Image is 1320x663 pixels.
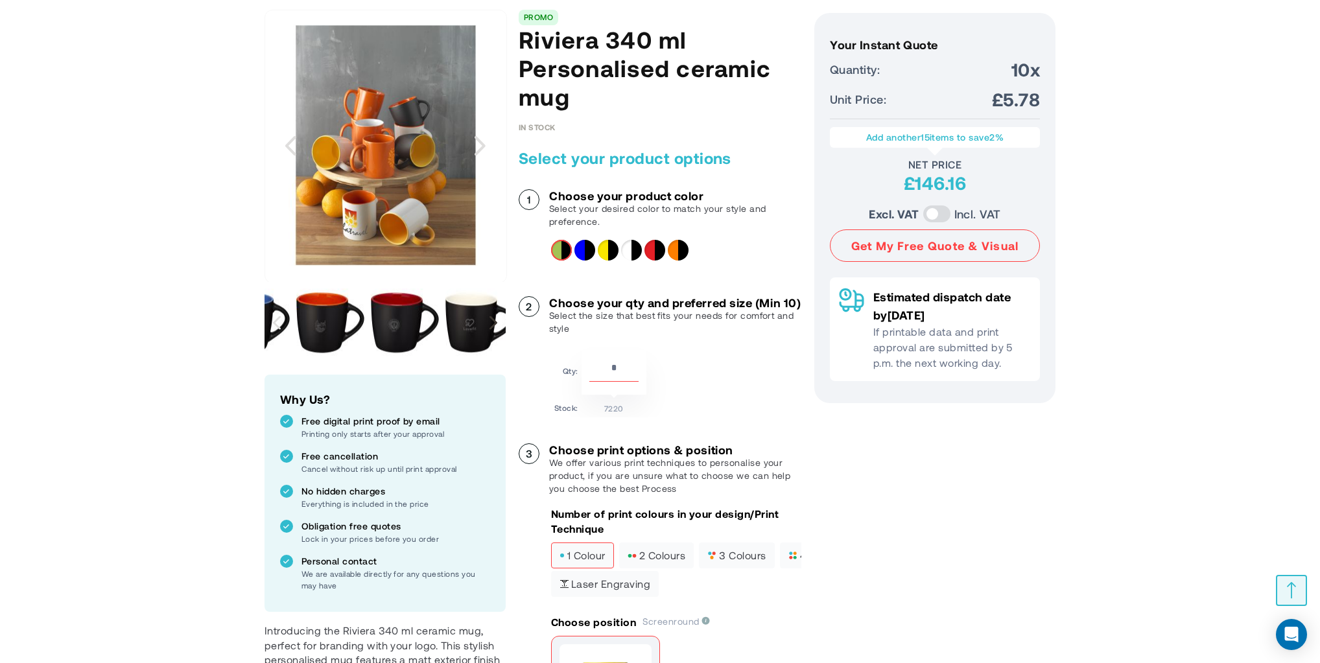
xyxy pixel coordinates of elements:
[454,10,506,282] div: Next
[296,282,371,363] div: Riviera 340 ml Personalised ceramic mug
[869,205,919,223] label: Excl. VAT
[265,282,289,363] div: Previous
[301,485,490,498] p: No hidden charges
[371,282,445,363] div: Riviera 340 ml Personalised ceramic mug
[642,616,710,627] span: Screenround
[644,240,665,261] div: Solid black&Red
[582,398,646,414] td: 7220
[519,122,556,132] span: In stock
[830,171,1040,194] div: £146.16
[921,132,930,143] span: 15
[554,350,578,395] td: Qty:
[296,288,364,356] img: Riviera 340 ml Personalised ceramic mug
[371,288,439,356] img: Riviera 340 ml Personalised ceramic mug
[621,240,642,261] div: Solid black&White
[301,520,490,533] p: Obligation free quotes
[549,189,801,202] h3: Choose your product color
[574,240,595,261] div: Solid black&Blue
[551,615,636,629] p: Choose position
[549,202,801,228] p: Select your desired color to match your style and preference.
[265,10,316,282] div: Previous
[549,443,801,456] h3: Choose print options & position
[830,90,886,108] span: Unit Price:
[301,533,490,544] p: Lock in your prices before you order
[524,12,553,21] a: PROMO
[301,428,490,439] p: Printing only starts after your approval
[554,398,578,414] td: Stock:
[301,555,490,568] p: Personal contact
[301,463,490,474] p: Cancel without risk up until print approval
[992,87,1040,111] span: £5.78
[280,390,490,408] h2: Why Us?
[598,240,619,261] div: Solid black&Yellow
[549,309,801,335] p: Select the size that best fits your needs for comfort and style
[1276,619,1307,650] div: Open Intercom Messenger
[830,60,880,78] span: Quantity:
[873,288,1031,324] p: Estimated dispatch date by
[482,282,506,363] div: Next
[707,551,766,560] span: 3 colours
[301,568,490,591] p: We are available directly for any questions you may have
[265,25,506,266] img: Riviera 340 ml Personalised ceramic mug
[628,551,685,560] span: 2 colours
[830,229,1040,262] button: Get My Free Quote & Visual
[954,205,1001,223] label: Incl. VAT
[788,551,847,560] span: 4 colours
[560,579,650,588] span: Laser engraving
[989,132,1004,143] span: 2%
[551,507,801,536] p: Number of print colours in your design/Print Technique
[445,288,513,356] img: Riviera 340 ml Personalised ceramic mug
[445,282,513,363] div: Riviera 340 ml Personalised ceramic mug
[839,288,864,312] img: Delivery
[668,240,689,261] div: Solid black&Orange
[873,324,1031,371] p: If printable data and print approval are submitted by 5 p.m. the next working day.
[830,158,1040,171] div: Net Price
[549,296,801,309] h3: Choose your qty and preferred size (Min 10)
[549,456,801,495] p: We offer various print techniques to personalise your product, if you are unsure what to choose w...
[551,240,572,261] div: Solid black&Lime
[519,25,801,111] h1: Riviera 340 ml Personalised ceramic mug
[301,498,490,509] p: Everything is included in the price
[560,551,606,560] span: 1 colour
[836,131,1033,144] p: Add another items to save
[830,38,1040,51] h3: Your Instant Quote
[301,450,490,463] p: Free cancellation
[888,308,925,322] span: [DATE]
[519,148,801,169] h2: Select your product options
[301,415,490,428] p: Free digital print proof by email
[1011,58,1040,81] span: 10x
[519,122,556,132] div: Availability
